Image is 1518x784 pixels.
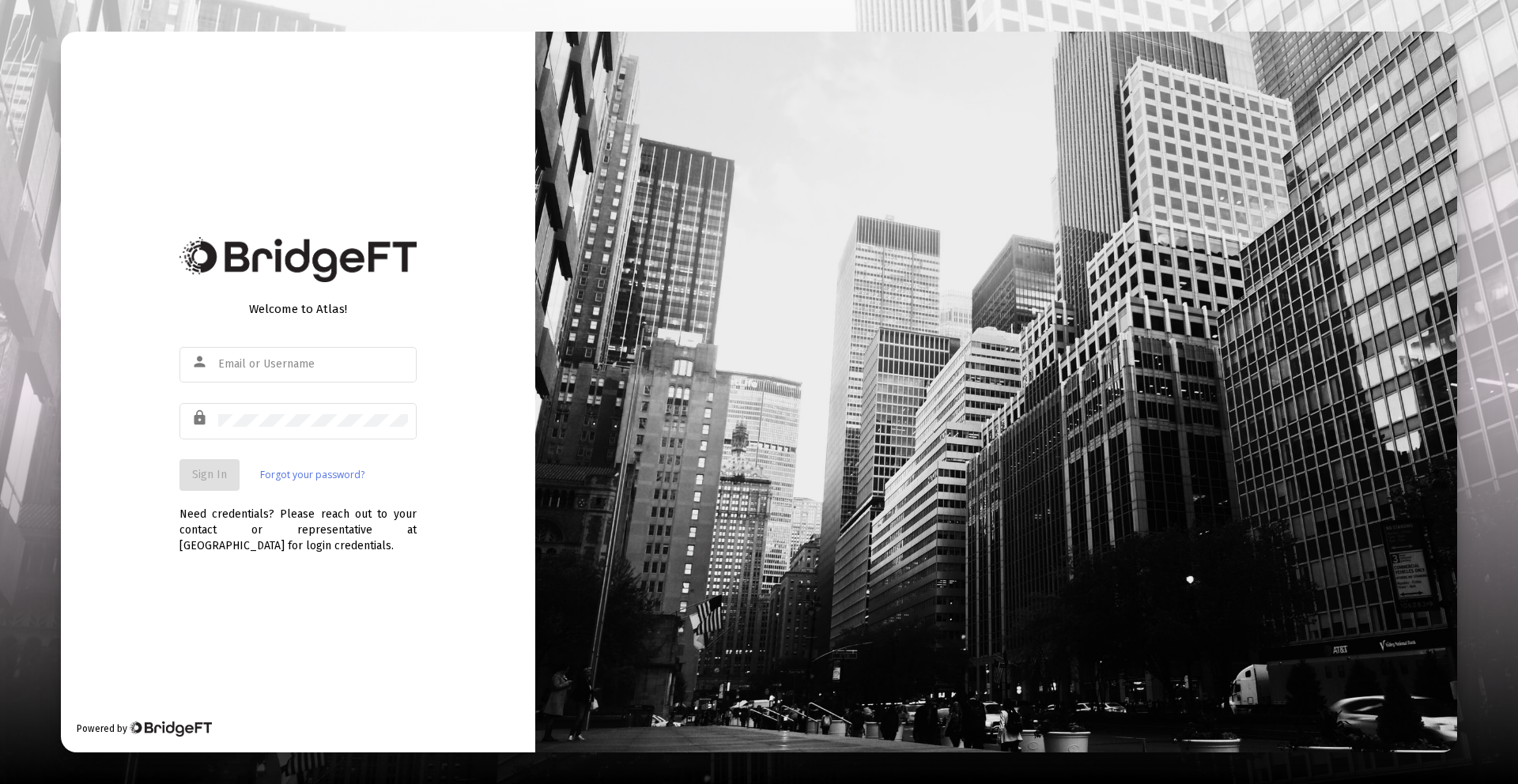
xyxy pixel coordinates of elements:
[191,352,210,371] mat-icon: person
[218,358,408,371] input: Email or Username
[192,468,227,481] span: Sign In
[179,491,417,554] div: Need credentials? Please reach out to your contact or representative at [GEOGRAPHIC_DATA] for log...
[260,467,364,483] a: Forgot your password?
[77,721,212,737] div: Powered by
[129,721,212,737] img: Bridge Financial Technology Logo
[179,459,240,491] button: Sign In
[179,237,417,282] img: Bridge Financial Technology Logo
[191,409,210,428] mat-icon: lock
[179,301,417,317] div: Welcome to Atlas!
